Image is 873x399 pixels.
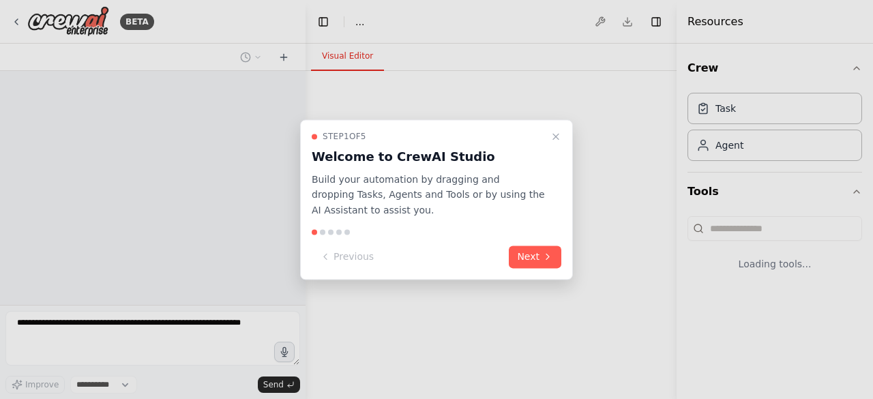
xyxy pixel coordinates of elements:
span: Step 1 of 5 [323,131,366,142]
p: Build your automation by dragging and dropping Tasks, Agents and Tools or by using the AI Assista... [312,172,545,218]
button: Hide left sidebar [314,12,333,31]
button: Next [509,246,561,268]
button: Previous [312,246,382,268]
h3: Welcome to CrewAI Studio [312,147,545,166]
button: Close walkthrough [548,128,564,145]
